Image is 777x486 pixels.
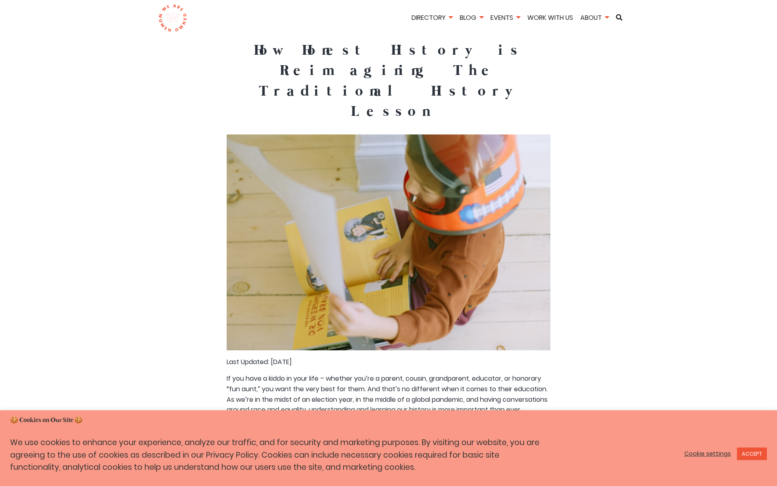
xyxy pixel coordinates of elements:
h1: How Honest History is Reimagining The Traditional History Lesson [227,40,550,122]
a: About [577,13,611,22]
a: Cookie settings [684,450,731,457]
li: Blog [457,13,486,24]
li: About [577,13,611,24]
a: Events [488,13,523,22]
a: Work With Us [524,13,576,22]
a: ACCEPT [737,448,767,460]
p: We use cookies to enhance your experience, analyze our traffic, and for security and marketing pu... [10,437,540,474]
a: Blog [457,13,486,22]
img: Astronaut Honest History Mag Issue [227,134,550,350]
a: Search [613,14,625,21]
a: Directory [409,13,455,22]
li: Directory [409,13,455,24]
p: If you have a kiddo in your life – whether you’re a parent, cousin, grandparent, educator, or hon... [227,373,550,415]
img: logo [158,4,187,32]
h5: 🍪 Cookies on Our Site 🍪 [10,416,767,425]
p: Last Updated: [DATE] [227,357,550,367]
li: Events [488,13,523,24]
